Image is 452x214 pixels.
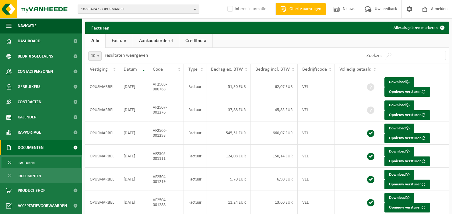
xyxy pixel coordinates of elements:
[184,191,206,214] td: Factuur
[119,191,148,214] td: [DATE]
[18,140,44,155] span: Documenten
[384,124,414,133] a: Download
[184,98,206,121] td: Factuur
[18,183,45,198] span: Product Shop
[298,98,335,121] td: VEL
[384,203,430,212] button: Opnieuw versturen
[85,75,119,98] td: OPUSMARBEL
[384,133,430,143] button: Opnieuw versturen
[18,198,67,213] span: Acceptatievoorwaarden
[384,147,414,156] a: Download
[89,52,101,60] span: 10
[85,22,116,33] h2: Facturen
[18,110,37,125] span: Kalender
[19,157,35,169] span: Facturen
[184,75,206,98] td: Factuur
[206,98,251,121] td: 37,88 EUR
[389,22,448,34] button: Alles als gelezen markeren
[206,75,251,98] td: 51,30 EUR
[184,121,206,145] td: Factuur
[206,168,251,191] td: 5,70 EUR
[148,145,184,168] td: VF2505-001111
[302,67,327,72] span: Bedrijfscode
[384,170,414,180] a: Download
[85,121,119,145] td: OPUSMARBEL
[148,191,184,214] td: VF2504-001288
[2,157,81,168] a: Facturen
[206,191,251,214] td: 11,24 EUR
[148,121,184,145] td: VF2506-001298
[298,168,335,191] td: VEL
[384,156,430,166] button: Opnieuw versturen
[206,121,251,145] td: 545,51 EUR
[18,49,53,64] span: Bedrijfsgegevens
[85,34,105,48] a: Alle
[119,98,148,121] td: [DATE]
[339,67,371,72] span: Volledig betaald
[85,191,119,214] td: OPUSMARBEL
[384,110,430,120] button: Opnieuw versturen
[251,168,298,191] td: 6,90 EUR
[18,125,41,140] span: Rapportage
[19,170,41,182] span: Documenten
[251,98,298,121] td: 45,83 EUR
[18,18,37,33] span: Navigatie
[251,145,298,168] td: 150,14 EUR
[211,67,243,72] span: Bedrag ex. BTW
[184,168,206,191] td: Factuur
[153,67,163,72] span: Code
[226,5,266,14] label: Interne informatie
[255,67,290,72] span: Bedrag incl. BTW
[119,121,148,145] td: [DATE]
[251,191,298,214] td: 13,60 EUR
[105,53,148,58] label: resultaten weergeven
[384,77,414,87] a: Download
[148,75,184,98] td: VF2508-000768
[18,33,40,49] span: Dashboard
[85,145,119,168] td: OPUSMARBEL
[148,98,184,121] td: VF2507-001276
[298,121,335,145] td: VEL
[88,51,102,61] span: 10
[288,6,323,12] span: Offerte aanvragen
[119,168,148,191] td: [DATE]
[85,98,119,121] td: OPUSMARBEL
[366,53,382,58] label: Zoeken:
[384,193,414,203] a: Download
[85,168,119,191] td: OPUSMARBEL
[124,67,137,72] span: Datum
[298,75,335,98] td: VEL
[119,75,148,98] td: [DATE]
[251,121,298,145] td: 660,07 EUR
[106,34,133,48] a: Factuur
[90,67,108,72] span: Vestiging
[133,34,179,48] a: Aankoopborderel
[298,191,335,214] td: VEL
[384,180,430,189] button: Opnieuw versturen
[119,145,148,168] td: [DATE]
[18,94,41,110] span: Contracten
[384,87,430,97] button: Opnieuw versturen
[2,170,81,181] a: Documenten
[298,145,335,168] td: VEL
[148,168,184,191] td: VF2504-001219
[81,5,191,14] span: 10-954247 - OPUSMARBEL
[275,3,326,15] a: Offerte aanvragen
[78,5,199,14] button: 10-954247 - OPUSMARBEL
[184,145,206,168] td: Factuur
[206,145,251,168] td: 124,08 EUR
[179,34,212,48] a: Creditnota
[18,64,53,79] span: Contactpersonen
[384,100,414,110] a: Download
[251,75,298,98] td: 62,07 EUR
[18,79,40,94] span: Gebruikers
[188,67,198,72] span: Type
